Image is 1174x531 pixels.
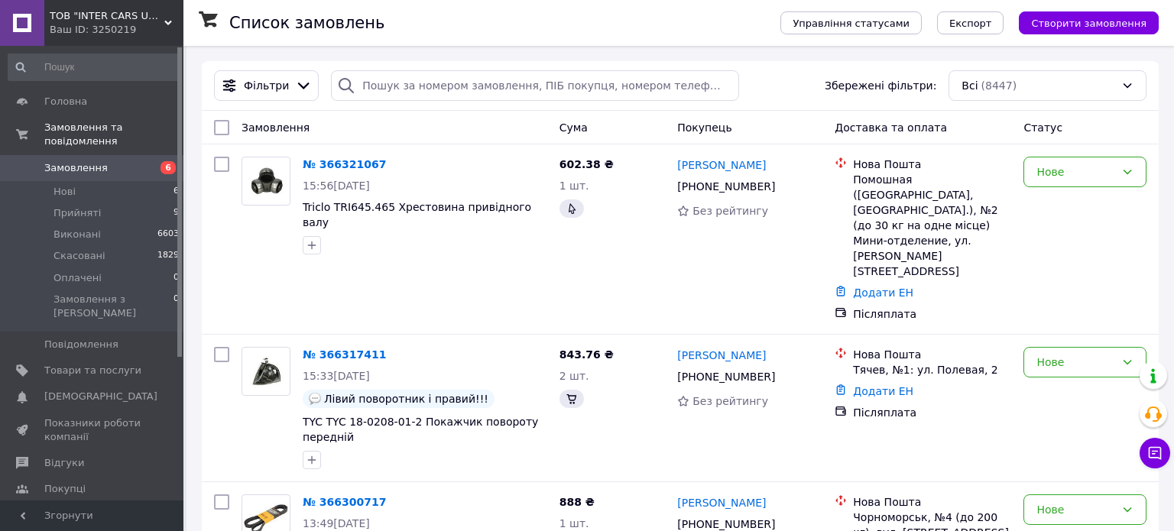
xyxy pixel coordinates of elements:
div: [PHONE_NUMBER] [674,176,778,197]
span: Без рейтингу [692,395,768,407]
a: Фото товару [242,157,290,206]
img: Фото товару [242,356,290,387]
span: Замовлення з [PERSON_NAME] [54,293,174,320]
span: Створити замовлення [1031,18,1146,29]
img: :speech_balloon: [309,393,321,405]
div: Помошная ([GEOGRAPHIC_DATA], [GEOGRAPHIC_DATA].), №2 (до 30 кг на одне місце) Мини-отделение, ул.... [853,172,1011,279]
div: [PHONE_NUMBER] [674,366,778,387]
span: 2 шт. [559,370,589,382]
div: Нове [1036,164,1115,180]
span: 15:56[DATE] [303,180,370,192]
a: Додати ЕН [853,287,913,299]
span: 843.76 ₴ [559,348,614,361]
span: Товари та послуги [44,364,141,377]
span: 0 [174,293,179,320]
span: Головна [44,95,87,108]
span: Оплачені [54,271,102,285]
a: [PERSON_NAME] [677,495,766,510]
div: Нове [1036,501,1115,518]
span: Фільтри [244,78,289,93]
span: Доставка та оплата [835,121,947,134]
a: TYC TYC 18-0208-01-2 Покажчик повороту передній [303,416,538,443]
span: 1 шт. [559,517,589,529]
span: 9 [174,206,179,220]
span: Статус [1023,121,1062,134]
a: № 366300717 [303,496,386,508]
a: Triclo TRI645.465 Хрестовина привідного валу [303,201,531,228]
span: (8447) [981,79,1017,92]
span: 0 [174,271,179,285]
span: 15:33[DATE] [303,370,370,382]
span: Лівий поворотник і правий!!! [324,393,488,405]
span: 602.38 ₴ [559,158,614,170]
h1: Список замовлень [229,14,384,32]
div: Нова Пошта [853,347,1011,362]
div: Післяплата [853,306,1011,322]
span: Показники роботи компанії [44,416,141,444]
div: Нова Пошта [853,494,1011,510]
div: Нове [1036,354,1115,371]
div: Нова Пошта [853,157,1011,172]
div: Післяплата [853,405,1011,420]
span: ТОВ "INTER CARS UKRAINE" [50,9,164,23]
span: Виконані [54,228,101,241]
span: Прийняті [54,206,101,220]
span: 6 [174,185,179,199]
span: [DEMOGRAPHIC_DATA] [44,390,157,403]
a: Фото товару [242,347,290,396]
span: Повідомлення [44,338,118,351]
a: № 366321067 [303,158,386,170]
button: Чат з покупцем [1140,438,1170,468]
button: Управління статусами [780,11,922,34]
span: 6 [161,161,176,174]
img: Фото товару [242,164,290,199]
span: 888 ₴ [559,496,595,508]
span: Без рейтингу [692,205,768,217]
span: 6603 [157,228,179,241]
span: 1829 [157,249,179,263]
span: Скасовані [54,249,105,263]
button: Створити замовлення [1019,11,1159,34]
span: Експорт [949,18,992,29]
span: Замовлення [44,161,108,175]
span: Замовлення та повідомлення [44,121,183,148]
input: Пошук [8,53,180,81]
span: Cума [559,121,588,134]
div: Ваш ID: 3250219 [50,23,183,37]
span: Покупець [677,121,731,134]
span: Управління статусами [793,18,910,29]
span: Відгуки [44,456,84,470]
a: № 366317411 [303,348,386,361]
span: Покупці [44,482,86,496]
a: [PERSON_NAME] [677,348,766,363]
a: Створити замовлення [1004,16,1159,28]
span: Нові [54,185,76,199]
a: [PERSON_NAME] [677,157,766,173]
span: 1 шт. [559,180,589,192]
div: Тячев, №1: ул. Полевая, 2 [853,362,1011,377]
span: Замовлення [242,121,310,134]
button: Експорт [937,11,1004,34]
a: Додати ЕН [853,385,913,397]
span: 13:49[DATE] [303,517,370,529]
